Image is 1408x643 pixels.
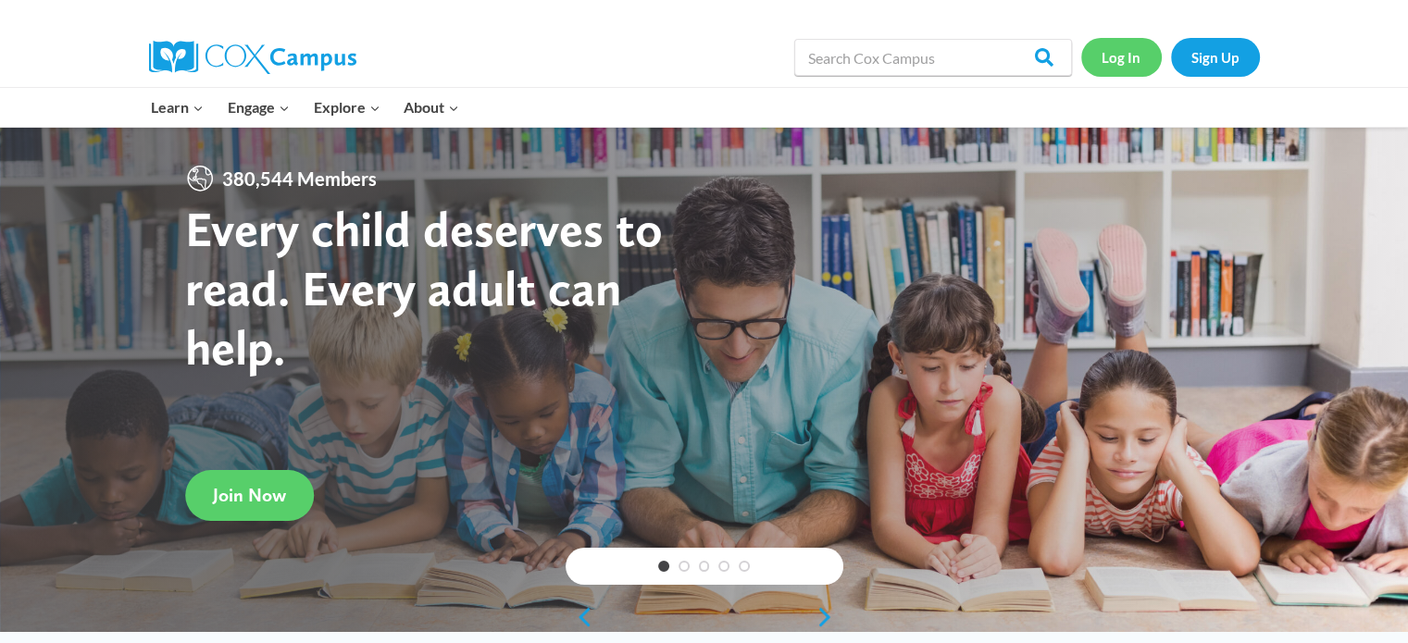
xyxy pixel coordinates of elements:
a: 1 [658,561,669,572]
span: Join Now [213,484,286,506]
button: Child menu of Engage [216,88,302,127]
button: Child menu of Explore [302,88,392,127]
input: Search Cox Campus [794,39,1072,76]
span: 380,544 Members [215,164,384,193]
a: 4 [718,561,729,572]
strong: Every child deserves to read. Every adult can help. [185,199,663,376]
a: Join Now [185,470,314,521]
a: previous [566,606,593,628]
div: content slider buttons [566,599,843,636]
button: Child menu of Learn [140,88,217,127]
a: Log In [1081,38,1162,76]
a: 3 [699,561,710,572]
a: 5 [739,561,750,572]
img: Cox Campus [149,41,356,74]
a: next [816,606,843,628]
nav: Primary Navigation [140,88,471,127]
a: 2 [679,561,690,572]
nav: Secondary Navigation [1081,38,1260,76]
button: Child menu of About [392,88,471,127]
a: Sign Up [1171,38,1260,76]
